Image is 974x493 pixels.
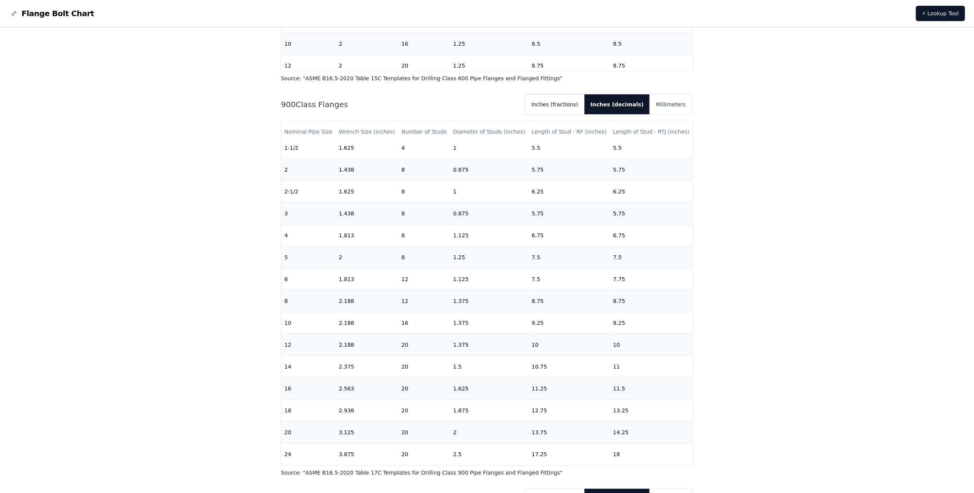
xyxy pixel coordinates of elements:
td: 2 [336,246,398,268]
td: 8 [281,290,336,312]
td: 20 [398,356,450,378]
td: 0.875 [450,159,529,181]
td: 11.25 [529,378,610,400]
td: 10 [281,33,336,55]
td: 8.5 [610,33,693,55]
td: 1.375 [450,312,529,334]
td: 8 [398,181,450,203]
th: Length of Stud - RTJ (inches) [610,121,693,143]
p: Source: " ASME B16.5-2020 Table 17C Templates for Drilling Class 900 Pipe Flanges and Flanged Fit... [281,469,693,476]
td: 8 [398,246,450,268]
td: 2.938 [336,400,398,422]
td: 1.875 [450,400,529,422]
td: 1.813 [336,268,398,290]
td: 8 [398,159,450,181]
td: 12 [398,268,450,290]
td: 2 [281,159,336,181]
td: 2.188 [336,334,398,356]
td: 7.75 [610,268,693,290]
td: 9.25 [610,312,693,334]
td: 20 [281,422,336,443]
td: 3.875 [336,443,398,465]
td: 1.438 [336,203,398,225]
td: 5.5 [529,137,610,159]
td: 16 [398,33,450,55]
td: 8.75 [610,55,693,77]
td: 13.25 [610,400,693,422]
td: 6 [281,268,336,290]
td: 14.25 [610,422,693,443]
td: 12.75 [529,400,610,422]
td: 5.75 [529,203,610,225]
td: 1.25 [450,55,529,77]
td: 1.125 [450,268,529,290]
td: 4 [281,225,336,246]
td: 6.25 [529,181,610,203]
a: Flange Bolt Chart LogoFlange Bolt Chart [9,8,94,19]
td: 8.75 [529,290,610,312]
td: 5.75 [610,203,693,225]
th: Length of Stud - RF (inches) [529,121,610,143]
img: Flange Bolt Chart Logo [9,9,18,18]
td: 20 [398,334,450,356]
td: 24 [281,443,336,465]
td: 2 [450,422,529,443]
td: 2.5 [450,443,529,465]
td: 2 [336,33,398,55]
td: 8 [398,225,450,246]
td: 11.5 [610,378,693,400]
td: 8.75 [610,290,693,312]
td: 10 [281,312,336,334]
td: 2.375 [336,356,398,378]
td: 2 [336,55,398,77]
th: Nominal Pipe Size [281,121,336,143]
td: 1.375 [450,290,529,312]
p: Source: " ASME B16.5-2020 Table 15C Templates for Drilling Class 600 Pipe Flanges and Flanged Fit... [281,74,693,82]
td: 13.75 [529,422,610,443]
td: 17.25 [529,443,610,465]
td: 4 [398,137,450,159]
td: 1.438 [336,159,398,181]
td: 6.75 [610,225,693,246]
td: 12 [281,55,336,77]
td: 1.25 [450,33,529,55]
td: 2-1/2 [281,181,336,203]
button: Millimeters [650,94,691,114]
td: 5.75 [610,159,693,181]
td: 1.813 [336,225,398,246]
td: 8.5 [529,33,610,55]
td: 8.75 [529,55,610,77]
td: 2.188 [336,312,398,334]
td: 7.5 [610,246,693,268]
span: Flange Bolt Chart [21,8,94,19]
td: 11 [610,356,693,378]
td: 1-1/2 [281,137,336,159]
td: 1.5 [450,356,529,378]
td: 1.625 [336,137,398,159]
td: 10 [529,334,610,356]
td: 9.25 [529,312,610,334]
button: Inches (fractions) [525,94,584,114]
td: 7.5 [529,246,610,268]
td: 12 [398,290,450,312]
td: 1.625 [450,378,529,400]
td: 1.25 [450,246,529,268]
td: 8 [398,203,450,225]
td: 20 [398,400,450,422]
td: 10.75 [529,356,610,378]
td: 0.875 [450,203,529,225]
td: 1.625 [336,181,398,203]
th: Wrench Size (inches) [336,121,398,143]
td: 5.75 [529,159,610,181]
td: 10 [610,334,693,356]
td: 5.5 [610,137,693,159]
th: Number of Studs [398,121,450,143]
td: 1.125 [450,225,529,246]
h2: 900 Class Flanges [281,99,519,110]
td: 5 [281,246,336,268]
td: 7.5 [529,268,610,290]
button: Inches (decimals) [584,94,650,114]
td: 20 [398,55,450,77]
td: 1 [450,137,529,159]
td: 16 [398,312,450,334]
